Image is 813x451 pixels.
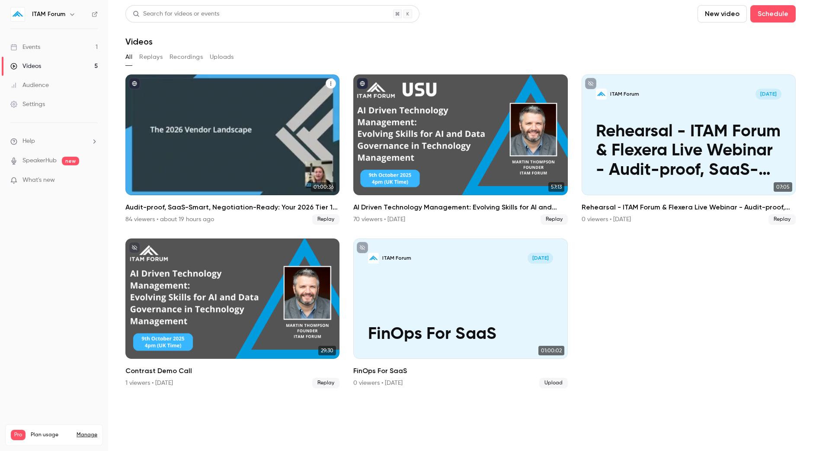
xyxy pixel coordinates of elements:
a: Rehearsal - ITAM Forum & Flexera Live Webinar - Audit-proof, SaaS-Smart, Negotiation-Ready: Your ... [582,74,796,225]
div: Settings [10,100,45,109]
div: Audience [10,81,49,90]
span: Pro [11,430,26,440]
img: Rehearsal - ITAM Forum & Flexera Live Webinar - Audit-proof, SaaS-Smart, Negotiation-Ready: Your ... [596,89,607,100]
span: new [62,157,79,165]
a: 29:30Contrast Demo Call1 viewers • [DATE]Replay [125,238,339,389]
li: Contrast Demo Call [125,238,339,389]
h6: ITAM Forum [32,10,65,19]
span: 01:00:02 [538,346,564,355]
span: What's new [22,176,55,185]
div: Search for videos or events [133,10,219,19]
section: Videos [125,5,796,446]
span: 57:13 [548,182,564,192]
span: 29:30 [318,346,336,355]
button: unpublished [129,242,140,253]
button: Schedule [750,5,796,23]
img: FinOps For SaaS [368,253,379,264]
button: New video [698,5,747,23]
button: published [357,78,368,89]
li: help-dropdown-opener [10,137,98,146]
span: 01:00:36 [311,182,336,192]
div: 84 viewers • about 19 hours ago [125,215,214,224]
a: FinOps For SaaSITAM Forum[DATE]FinOps For SaaS01:00:02FinOps For SaaS0 viewers • [DATE]Upload [353,238,567,389]
ul: Videos [125,74,796,388]
div: 0 viewers • [DATE] [582,215,631,224]
li: Audit-proof, SaaS-Smart, Negotiation-Ready: Your 2026 Tier 1 Roadmap [125,74,339,225]
a: 01:00:36Audit-proof, SaaS-Smart, Negotiation-Ready: Your 2026 Tier 1 Roadmap84 viewers • about 19... [125,74,339,225]
h2: Audit-proof, SaaS-Smart, Negotiation-Ready: Your 2026 Tier 1 Roadmap [125,202,339,213]
img: ITAM Forum [11,7,25,21]
p: ITAM Forum [382,254,411,262]
li: AI Driven Technology Management: Evolving Skills for AI and Data Governance in Technology Management [353,74,567,225]
div: Events [10,43,40,52]
span: Plan usage [31,432,71,438]
iframe: Noticeable Trigger [87,177,98,184]
h2: Rehearsal - ITAM Forum & Flexera Live Webinar - Audit-proof, SaaS-Smart, Negotiation-Ready: Your ... [582,202,796,213]
span: [DATE] [528,253,553,264]
span: Replay [768,214,796,225]
span: Upload [539,378,568,388]
div: 0 viewers • [DATE] [353,379,403,387]
button: unpublished [357,242,368,253]
button: published [129,78,140,89]
span: 07:05 [774,182,792,192]
span: [DATE] [755,89,781,100]
a: SpeakerHub [22,156,57,165]
p: Rehearsal - ITAM Forum & Flexera Live Webinar - Audit-proof, SaaS-Smart, Negotiation-Ready: Your ... [596,122,781,181]
h2: FinOps For SaaS [353,366,567,376]
button: All [125,50,132,64]
h1: Videos [125,36,153,47]
button: Recordings [170,50,203,64]
div: 1 viewers • [DATE] [125,379,173,387]
p: ITAM Forum [610,90,639,98]
button: unpublished [585,78,596,89]
span: Replay [541,214,568,225]
li: FinOps For SaaS [353,238,567,389]
button: Replays [139,50,163,64]
p: FinOps For SaaS [368,325,553,345]
button: Uploads [210,50,234,64]
span: Replay [312,378,339,388]
span: Help [22,137,35,146]
span: Replay [312,214,339,225]
h2: Contrast Demo Call [125,366,339,376]
div: Videos [10,62,41,71]
div: 70 viewers • [DATE] [353,215,405,224]
a: Manage [77,432,97,438]
a: 57:13AI Driven Technology Management: Evolving Skills for AI and Data Governance in Technology Ma... [353,74,567,225]
h2: AI Driven Technology Management: Evolving Skills for AI and Data Governance in Technology Management [353,202,567,213]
